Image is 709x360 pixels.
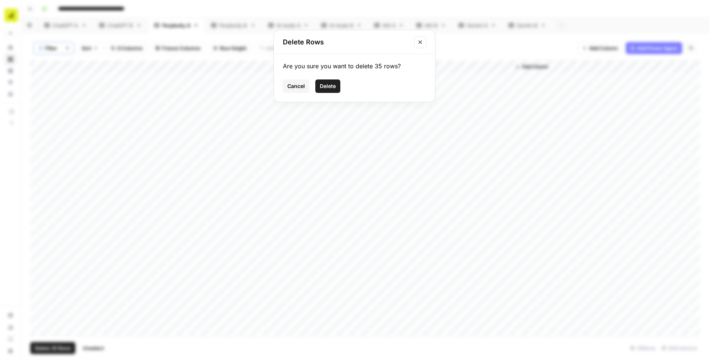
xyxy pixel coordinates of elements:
[315,79,340,93] button: Delete
[320,82,336,90] span: Delete
[283,79,309,93] button: Cancel
[287,82,305,90] span: Cancel
[283,37,410,47] h2: Delete Rows
[283,62,426,71] div: Are you sure you want to delete 35 rows?
[414,36,426,48] button: Close modal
